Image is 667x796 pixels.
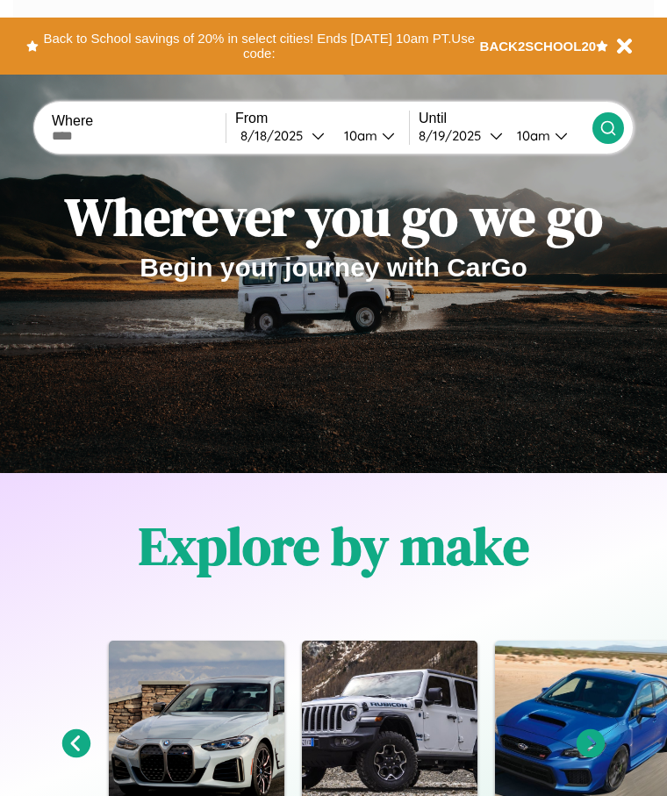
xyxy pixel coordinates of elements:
button: 10am [503,126,592,145]
label: Until [419,111,592,126]
div: 8 / 18 / 2025 [240,127,312,144]
label: Where [52,113,226,129]
b: BACK2SCHOOL20 [480,39,597,54]
button: 10am [330,126,409,145]
div: 10am [335,127,382,144]
button: Back to School savings of 20% in select cities! Ends [DATE] 10am PT.Use code: [39,26,480,66]
button: 8/18/2025 [235,126,330,145]
div: 10am [508,127,555,144]
h1: Explore by make [139,510,529,582]
label: From [235,111,409,126]
div: 8 / 19 / 2025 [419,127,490,144]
